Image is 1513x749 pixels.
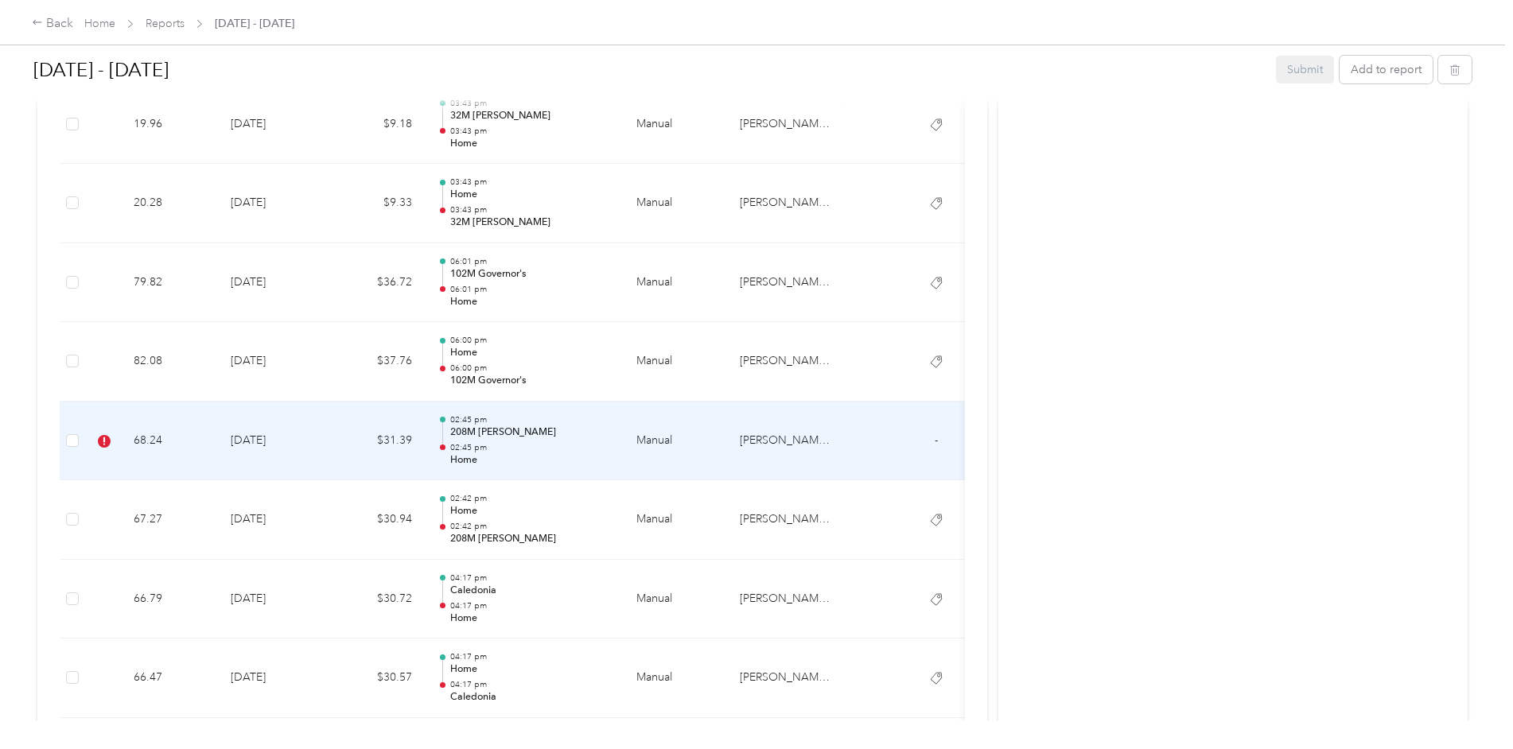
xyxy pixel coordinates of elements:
td: $9.33 [329,164,425,243]
p: Home [450,137,611,151]
td: Acosta Canada [727,402,846,481]
p: 04:17 pm [450,679,611,690]
td: $36.72 [329,243,425,323]
td: [DATE] [218,243,329,323]
td: [DATE] [218,322,329,402]
td: Manual [624,402,727,481]
td: 20.28 [121,164,218,243]
td: $31.39 [329,402,425,481]
p: 102M Governor's [450,374,611,388]
a: Home [84,17,115,30]
td: Manual [624,243,727,323]
td: 68.24 [121,402,218,481]
td: [DATE] [218,560,329,639]
p: Home [450,346,611,360]
td: Acosta Canada [727,164,846,243]
td: Manual [624,164,727,243]
td: 82.08 [121,322,218,402]
p: Home [450,611,611,626]
p: 04:17 pm [450,651,611,662]
p: 06:01 pm [450,256,611,267]
a: Reports [146,17,185,30]
td: [DATE] [218,480,329,560]
td: $9.18 [329,85,425,165]
p: 32M [PERSON_NAME] [450,215,611,230]
p: 06:00 pm [450,363,611,374]
td: Manual [624,560,727,639]
p: 03:43 pm [450,204,611,215]
td: Acosta Canada [727,85,846,165]
td: Acosta Canada [727,480,846,560]
span: [DATE] - [DATE] [215,15,294,32]
button: Add to report [1340,56,1433,83]
td: [DATE] [218,638,329,718]
td: Acosta Canada [727,243,846,323]
td: Manual [624,322,727,402]
p: 32M [PERSON_NAME] [450,109,611,123]
p: Home [450,504,611,518]
td: Manual [624,480,727,560]
div: Back [32,14,73,33]
td: [DATE] [218,402,329,481]
td: $30.72 [329,560,425,639]
td: Acosta Canada [727,638,846,718]
td: $30.94 [329,480,425,560]
span: - [935,433,938,447]
td: Acosta Canada [727,560,846,639]
p: 02:45 pm [450,442,611,453]
p: Home [450,662,611,677]
p: 03:43 pm [450,177,611,188]
p: Home [450,188,611,202]
p: 02:42 pm [450,493,611,504]
td: $30.57 [329,638,425,718]
p: 04:17 pm [450,572,611,584]
p: 208M [PERSON_NAME] [450,425,611,440]
td: [DATE] [218,164,329,243]
p: 06:01 pm [450,284,611,295]
td: 66.79 [121,560,218,639]
td: Manual [624,85,727,165]
p: Home [450,295,611,309]
p: 06:00 pm [450,335,611,346]
td: 19.96 [121,85,218,165]
p: 02:42 pm [450,521,611,532]
td: 79.82 [121,243,218,323]
td: Manual [624,638,727,718]
p: 208M [PERSON_NAME] [450,532,611,546]
td: Acosta Canada [727,322,846,402]
td: 66.47 [121,638,218,718]
td: $37.76 [329,322,425,402]
td: [DATE] [218,85,329,165]
p: 04:17 pm [450,600,611,611]
p: 102M Governor's [450,267,611,281]
p: Home [450,453,611,468]
p: Caledonia [450,584,611,598]
iframe: Everlance-gr Chat Button Frame [1424,660,1513,749]
p: Caledonia [450,690,611,704]
p: 03:43 pm [450,126,611,137]
h1: Aug 1 - 31, 2025 [33,51,1265,89]
td: 67.27 [121,480,218,560]
p: 02:45 pm [450,414,611,425]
